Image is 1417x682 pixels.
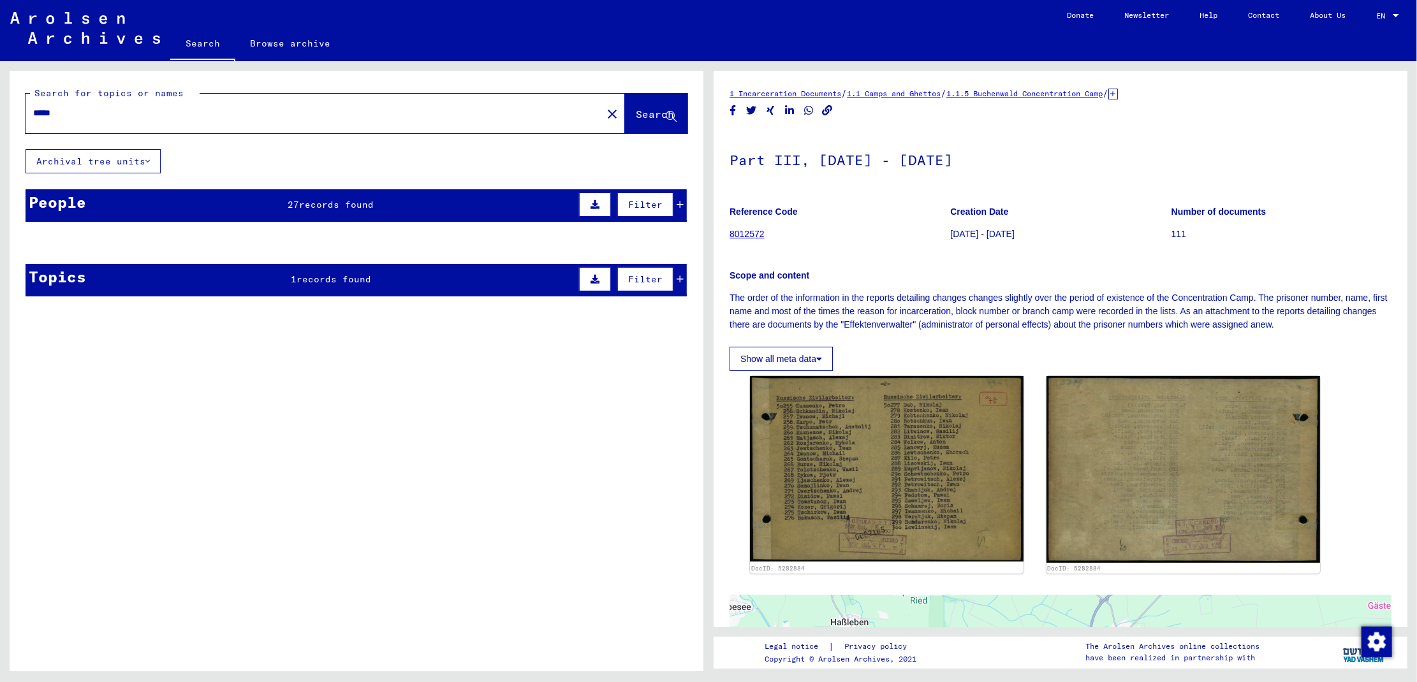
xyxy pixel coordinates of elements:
b: Reference Code [730,207,798,217]
img: Change consent [1362,627,1392,657]
p: 111 [1171,228,1391,241]
button: Share on Xing [764,103,777,119]
button: Search [625,94,687,133]
button: Filter [617,192,673,217]
span: / [1103,87,1108,99]
p: The Arolsen Archives online collections [1086,641,1260,652]
span: / [941,87,946,99]
b: Number of documents [1171,207,1266,217]
img: yv_logo.png [1340,636,1388,668]
span: records found [300,199,374,210]
span: 27 [288,199,300,210]
span: Filter [628,199,663,210]
a: 8012572 [730,229,765,239]
img: 002.jpg [1046,376,1320,563]
a: DocID: 5282884 [1048,565,1101,572]
span: Search [636,108,674,120]
a: Privacy policy [834,640,922,653]
b: Creation Date [950,207,1008,217]
button: Clear [599,101,625,126]
a: Search [170,28,235,61]
button: Share on Twitter [745,103,758,119]
mat-icon: close [605,106,620,122]
mat-label: Search for topics or names [34,87,184,99]
a: DocID: 5282884 [751,565,805,572]
a: Browse archive [235,28,346,59]
a: 1 Incarceration Documents [730,89,841,98]
span: Filter [628,273,663,285]
p: The order of the information in the reports detailing changes changes slightly over the period of... [730,291,1391,331]
button: Share on WhatsApp [802,103,816,119]
img: Arolsen_neg.svg [10,12,160,44]
button: Show all meta data [730,347,833,371]
button: Filter [617,267,673,291]
a: 1.1 Camps and Ghettos [847,89,941,98]
p: [DATE] - [DATE] [950,228,1170,241]
h1: Part III, [DATE] - [DATE] [730,131,1391,187]
button: Share on LinkedIn [783,103,797,119]
p: Copyright © Arolsen Archives, 2021 [765,653,922,665]
div: Change consent [1361,626,1391,657]
b: Scope and content [730,270,809,280]
span: EN [1376,11,1390,20]
span: / [841,87,847,99]
button: Share on Facebook [726,103,740,119]
a: Legal notice [765,640,828,653]
p: have been realized in partnership with [1086,652,1260,664]
img: 001.jpg [750,376,1024,562]
button: Copy link [821,103,834,119]
div: People [29,191,86,214]
div: | [765,640,922,653]
button: Archival tree units [26,149,161,173]
a: 1.1.5 Buchenwald Concentration Camp [946,89,1103,98]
